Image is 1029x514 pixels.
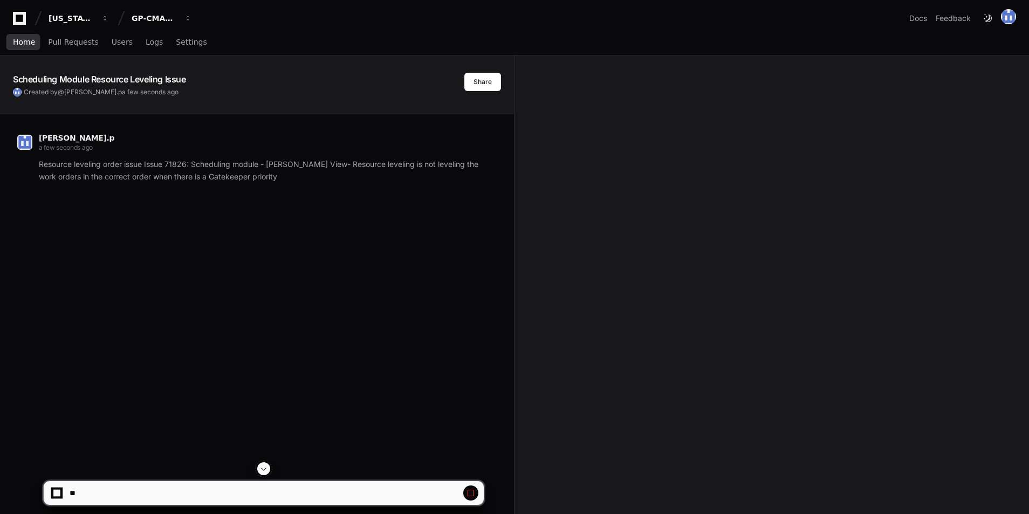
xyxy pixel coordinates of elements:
span: Pull Requests [48,39,98,45]
app-text-character-animate: Scheduling Module Resource Leveling Issue [13,74,186,85]
a: Home [13,30,35,55]
span: [PERSON_NAME].p [64,88,122,96]
a: Settings [176,30,207,55]
a: Logs [146,30,163,55]
a: Pull Requests [48,30,98,55]
div: GP-CMAG-MP2 [132,13,178,24]
p: Resource leveling order issue Issue 71826: Scheduling module - [PERSON_NAME] View- Resource level... [39,158,484,183]
button: Share [464,73,501,91]
a: Users [112,30,133,55]
span: Created by [24,88,179,96]
img: 174426149 [1001,9,1016,24]
span: Home [13,39,35,45]
a: Docs [909,13,927,24]
span: a few seconds ago [39,143,93,151]
span: [PERSON_NAME].p [39,134,114,142]
span: @ [58,88,64,96]
button: GP-CMAG-MP2 [127,9,196,28]
button: Feedback [936,13,971,24]
span: Settings [176,39,207,45]
span: a few seconds ago [122,88,179,96]
img: 174426149 [17,135,32,150]
div: [US_STATE] Pacific [49,13,95,24]
button: [US_STATE] Pacific [44,9,113,28]
img: 174426149 [13,88,22,96]
span: Users [112,39,133,45]
span: Logs [146,39,163,45]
